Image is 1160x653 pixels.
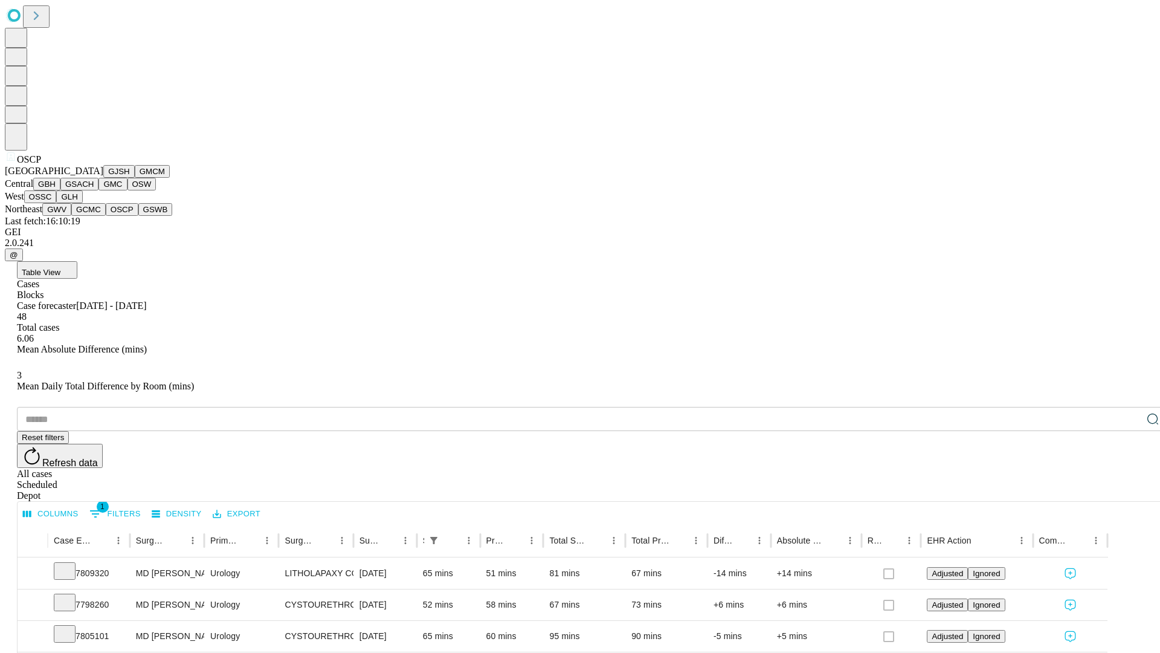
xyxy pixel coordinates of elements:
span: West [5,191,24,201]
div: 51 mins [486,558,538,589]
button: Ignored [968,630,1005,643]
button: Sort [973,532,990,549]
div: 7809320 [54,558,124,589]
div: Total Predicted Duration [631,536,669,545]
span: Adjusted [932,632,963,641]
span: Adjusted [932,600,963,609]
button: Sort [506,532,523,549]
button: Menu [110,532,127,549]
span: Ignored [973,569,1000,578]
button: OSCP [106,203,138,216]
div: [DATE] [359,621,411,652]
button: Sort [443,532,460,549]
button: Refresh data [17,444,103,468]
div: 73 mins [631,590,701,620]
button: GLH [56,190,82,203]
div: 95 mins [549,621,619,652]
div: CYSTOURETHROSCOPY WITH FULGURATION MEDIUM BLADDER TUMOR [285,590,347,620]
div: Urology [210,621,272,652]
div: Surgery Name [285,536,315,545]
div: +5 mins [777,621,855,652]
span: Table View [22,268,60,277]
div: EHR Action [927,536,971,545]
button: GJSH [103,165,135,178]
button: Show filters [425,532,442,549]
button: Menu [751,532,768,549]
div: +6 mins [714,590,765,620]
button: Sort [167,532,184,549]
span: OSCP [17,154,41,164]
button: GWV [42,203,71,216]
button: GBH [33,178,60,190]
div: [DATE] [359,558,411,589]
div: Surgery Date [359,536,379,545]
div: LITHOLAPAXY COMPLICATED [285,558,347,589]
span: Mean Absolute Difference (mins) [17,344,147,354]
button: Menu [460,532,477,549]
span: @ [10,250,18,259]
button: Sort [317,532,333,549]
div: 67 mins [549,590,619,620]
span: 48 [17,311,27,322]
button: Menu [1087,532,1104,549]
button: Menu [901,532,918,549]
button: Sort [588,532,605,549]
div: 7805101 [54,621,124,652]
span: [DATE] - [DATE] [76,301,146,311]
div: 7798260 [54,590,124,620]
span: Ignored [973,632,1000,641]
button: Select columns [20,505,82,524]
span: 6.06 [17,333,34,343]
button: Ignored [968,599,1005,611]
div: 90 mins [631,621,701,652]
div: MD [PERSON_NAME] [PERSON_NAME] [136,558,198,589]
button: Menu [842,532,859,549]
div: +6 mins [777,590,855,620]
span: 3 [17,370,22,380]
button: Expand [24,564,42,585]
button: @ [5,249,23,261]
span: Last fetch: 16:10:19 [5,216,80,226]
span: Reset filters [22,433,64,442]
button: GSACH [60,178,98,190]
span: [GEOGRAPHIC_DATA] [5,166,103,176]
div: MD [PERSON_NAME] [136,590,198,620]
div: 52 mins [423,590,474,620]
button: Sort [93,532,110,549]
span: Refresh data [42,458,98,468]
div: GEI [5,227,1155,238]
span: Ignored [973,600,1000,609]
div: -14 mins [714,558,765,589]
button: OSW [127,178,156,190]
div: 58 mins [486,590,538,620]
span: Central [5,178,33,189]
div: Predicted In Room Duration [486,536,506,545]
span: Mean Daily Total Difference by Room (mins) [17,381,194,391]
div: Difference [714,536,733,545]
div: Resolved in EHR [868,536,883,545]
button: GCMC [71,203,106,216]
button: Menu [184,532,201,549]
div: Scheduled In Room Duration [423,536,424,545]
div: CYSTOURETHROSCOPY [MEDICAL_DATA] WITH [MEDICAL_DATA] AND OR FULGURATION LESION [285,621,347,652]
div: Urology [210,590,272,620]
span: 1 [97,501,109,513]
button: Sort [242,532,259,549]
button: Ignored [968,567,1005,580]
button: GMC [98,178,127,190]
button: Adjusted [927,630,968,643]
button: Density [149,505,205,524]
button: Sort [671,532,688,549]
button: GSWB [138,203,173,216]
button: Menu [1013,532,1030,549]
div: Surgeon Name [136,536,166,545]
span: Northeast [5,204,42,214]
div: MD [PERSON_NAME] [136,621,198,652]
button: Menu [523,532,540,549]
button: Sort [884,532,901,549]
button: Sort [825,532,842,549]
div: Urology [210,558,272,589]
div: -5 mins [714,621,765,652]
button: Sort [1071,532,1087,549]
div: [DATE] [359,590,411,620]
